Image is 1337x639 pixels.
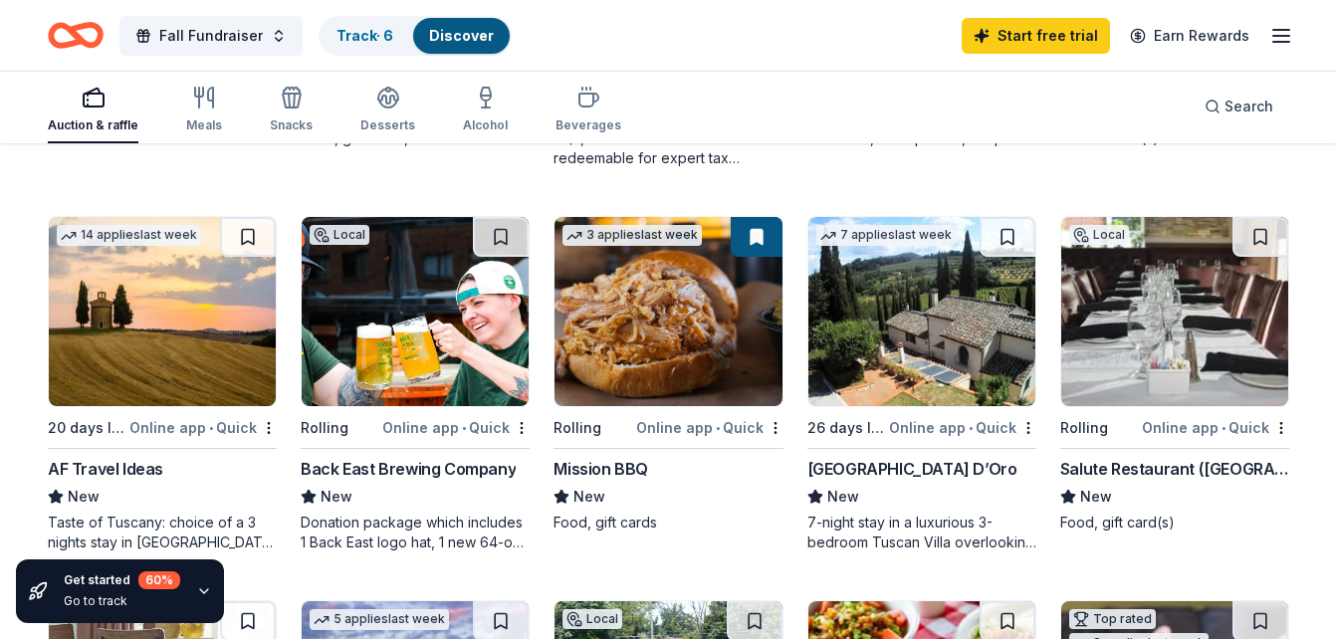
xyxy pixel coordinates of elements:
[186,78,222,143] button: Meals
[48,513,277,552] div: Taste of Tuscany: choice of a 3 nights stay in [GEOGRAPHIC_DATA] or a 5 night stay in [GEOGRAPHIC...
[716,420,720,436] span: •
[301,416,348,440] div: Rolling
[573,485,605,509] span: New
[301,216,530,552] a: Image for Back East Brewing CompanyLocalRollingOnline app•QuickBack East Brewing CompanyNewDonati...
[360,78,415,143] button: Desserts
[463,117,508,133] div: Alcohol
[209,420,213,436] span: •
[636,415,783,440] div: Online app Quick
[807,513,1036,552] div: 7-night stay in a luxurious 3-bedroom Tuscan Villa overlooking a vineyard and the ancient walled ...
[57,225,201,246] div: 14 applies last week
[554,128,782,168] div: A $1,000 Gift Certificate redeemable for expert tax preparation or tax resolution services—recipi...
[48,216,277,552] a: Image for AF Travel Ideas14 applieslast week20 days leftOnline app•QuickAF Travel IdeasNewTaste o...
[382,415,530,440] div: Online app Quick
[554,416,601,440] div: Rolling
[119,16,303,56] button: Fall Fundraiser
[310,609,449,630] div: 5 applies last week
[48,12,104,59] a: Home
[64,571,180,589] div: Get started
[319,16,512,56] button: Track· 6Discover
[48,416,125,440] div: 20 days left
[556,117,621,133] div: Beverages
[48,117,138,133] div: Auction & raffle
[270,117,313,133] div: Snacks
[807,416,885,440] div: 26 days left
[159,24,263,48] span: Fall Fundraiser
[301,457,516,481] div: Back East Brewing Company
[186,117,222,133] div: Meals
[807,457,1017,481] div: [GEOGRAPHIC_DATA] D’Oro
[969,420,973,436] span: •
[1069,225,1129,245] div: Local
[1060,416,1108,440] div: Rolling
[49,217,276,406] img: Image for AF Travel Ideas
[1060,513,1289,532] div: Food, gift card(s)
[48,78,138,143] button: Auction & raffle
[429,27,494,44] a: Discover
[270,78,313,143] button: Snacks
[962,18,1110,54] a: Start free trial
[1118,18,1261,54] a: Earn Rewards
[463,78,508,143] button: Alcohol
[64,593,180,609] div: Go to track
[360,117,415,133] div: Desserts
[68,485,100,509] span: New
[1225,95,1273,118] span: Search
[827,485,859,509] span: New
[1222,420,1226,436] span: •
[1189,87,1289,126] button: Search
[562,609,622,629] div: Local
[310,225,369,245] div: Local
[462,420,466,436] span: •
[129,415,277,440] div: Online app Quick
[302,217,529,406] img: Image for Back East Brewing Company
[301,513,530,552] div: Donation package which includes 1 Back East logo hat, 1 new 64-oz growler with growler fill, 1 lo...
[808,217,1035,406] img: Image for Villa Sogni D’Oro
[1069,609,1156,629] div: Top rated
[554,216,782,532] a: Image for Mission BBQ3 applieslast weekRollingOnline app•QuickMission BBQNewFood, gift cards
[48,457,163,481] div: AF Travel Ideas
[1080,485,1112,509] span: New
[336,27,393,44] a: Track· 6
[1142,415,1289,440] div: Online app Quick
[1060,216,1289,532] a: Image for Salute Restaurant (Hatford)LocalRollingOnline app•QuickSalute Restaurant ([GEOGRAPHIC_D...
[555,217,781,406] img: Image for Mission BBQ
[554,457,648,481] div: Mission BBQ
[889,415,1036,440] div: Online app Quick
[562,225,702,246] div: 3 applies last week
[816,225,956,246] div: 7 applies last week
[321,485,352,509] span: New
[556,78,621,143] button: Beverages
[807,216,1036,552] a: Image for Villa Sogni D’Oro7 applieslast week26 days leftOnline app•Quick[GEOGRAPHIC_DATA] D’OroN...
[554,513,782,532] div: Food, gift cards
[1060,457,1289,481] div: Salute Restaurant ([GEOGRAPHIC_DATA])
[1061,217,1288,406] img: Image for Salute Restaurant (Hatford)
[138,571,180,589] div: 60 %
